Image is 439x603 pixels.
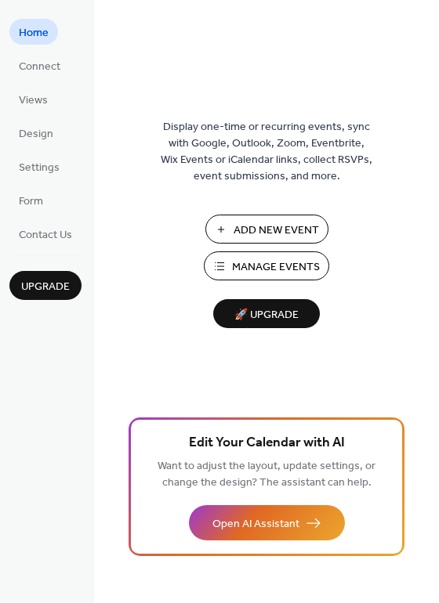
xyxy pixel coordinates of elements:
[19,227,72,244] span: Contact Us
[19,160,60,176] span: Settings
[9,221,82,247] a: Contact Us
[19,25,49,42] span: Home
[189,505,345,540] button: Open AI Assistant
[223,305,310,326] span: 🚀 Upgrade
[204,251,329,280] button: Manage Events
[9,52,70,78] a: Connect
[9,271,82,300] button: Upgrade
[21,279,70,295] span: Upgrade
[205,215,328,244] button: Add New Event
[158,456,376,493] span: Want to adjust the layout, update settings, or change the design? The assistant can help.
[9,86,57,112] a: Views
[19,59,60,75] span: Connect
[212,516,299,533] span: Open AI Assistant
[9,153,69,179] a: Settings
[9,19,58,45] a: Home
[19,126,53,143] span: Design
[19,92,48,109] span: Views
[232,259,320,276] span: Manage Events
[9,187,53,213] a: Form
[19,193,43,210] span: Form
[161,119,372,185] span: Display one-time or recurring events, sync with Google, Outlook, Zoom, Eventbrite, Wix Events or ...
[234,222,319,239] span: Add New Event
[213,299,320,328] button: 🚀 Upgrade
[9,120,63,146] a: Design
[189,432,345,454] span: Edit Your Calendar with AI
